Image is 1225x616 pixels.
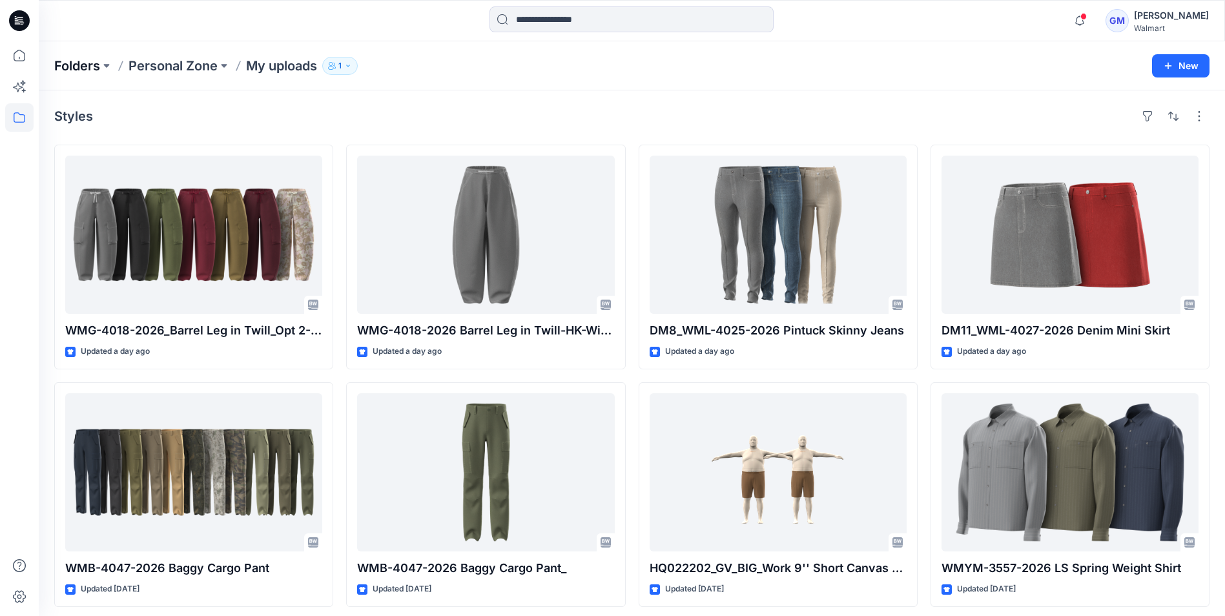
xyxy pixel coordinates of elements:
p: DM11_WML-4027-2026 Denim Mini Skirt [942,322,1199,340]
div: Walmart [1134,23,1209,33]
p: WMB-4047-2026 Baggy Cargo Pant [65,559,322,577]
a: WMG-4018-2026_Barrel Leg in Twill_Opt 2-HK Version-Styling [65,156,322,314]
p: My uploads [246,57,317,75]
p: WMG-4018-2026_Barrel Leg in Twill_Opt 2-HK Version-Styling [65,322,322,340]
div: GM [1106,9,1129,32]
p: WMYM-3557-2026 LS Spring Weight Shirt [942,559,1199,577]
a: Folders [54,57,100,75]
p: Updated a day ago [81,345,150,358]
button: 1 [322,57,358,75]
p: Updated [DATE] [81,582,139,596]
a: Personal Zone [129,57,218,75]
a: HQ022202_GV_BIG_Work 9'' Short Canvas Hanging [650,393,907,551]
h4: Styles [54,108,93,124]
p: Updated a day ago [665,345,734,358]
p: 1 [338,59,342,73]
p: HQ022202_GV_BIG_Work 9'' Short Canvas Hanging [650,559,907,577]
a: WMB-4047-2026 Baggy Cargo Pant_ [357,393,614,551]
p: Updated [DATE] [373,582,431,596]
div: [PERSON_NAME] [1134,8,1209,23]
a: WMYM-3557-2026 LS Spring Weight Shirt [942,393,1199,551]
p: DM8_WML-4025-2026 Pintuck Skinny Jeans [650,322,907,340]
a: WMG-4018-2026 Barrel Leg in Twill-HK-With SS [357,156,614,314]
p: Updated [DATE] [665,582,724,596]
a: DM11_WML-4027-2026 Denim Mini Skirt [942,156,1199,314]
p: Updated a day ago [373,345,442,358]
a: DM8_WML-4025-2026 Pintuck Skinny Jeans [650,156,907,314]
p: Updated [DATE] [957,582,1016,596]
p: WMB-4047-2026 Baggy Cargo Pant_ [357,559,614,577]
p: Updated a day ago [957,345,1026,358]
a: WMB-4047-2026 Baggy Cargo Pant [65,393,322,551]
button: New [1152,54,1210,77]
p: WMG-4018-2026 Barrel Leg in Twill-HK-With SS [357,322,614,340]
